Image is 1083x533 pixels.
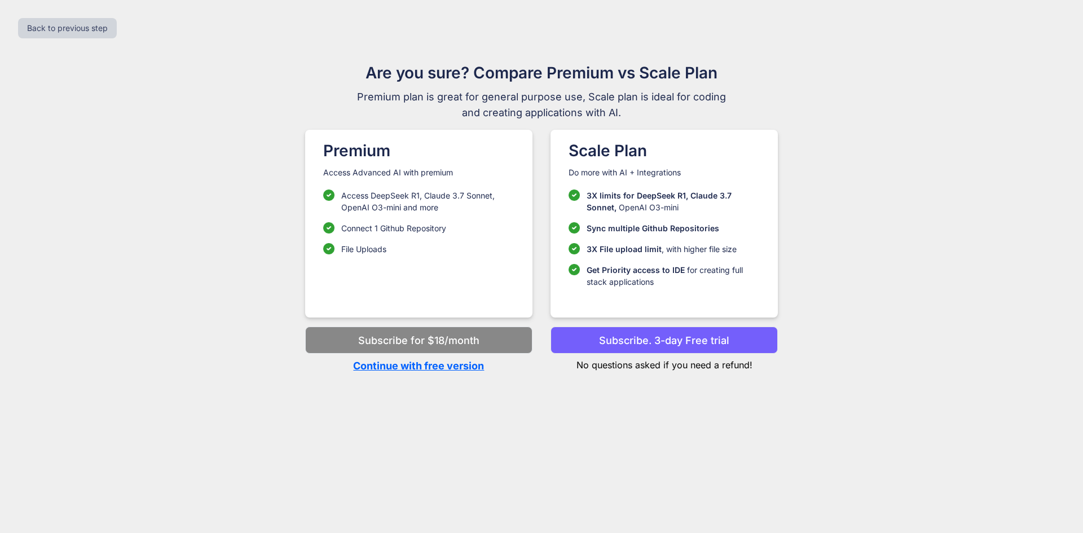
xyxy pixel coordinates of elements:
img: checklist [569,264,580,275]
p: for creating full stack applications [587,264,760,288]
h1: Are you sure? Compare Premium vs Scale Plan [352,61,731,85]
p: File Uploads [341,243,386,255]
img: checklist [323,243,334,254]
span: Premium plan is great for general purpose use, Scale plan is ideal for coding and creating applic... [352,89,731,121]
h1: Premium [323,139,514,162]
span: 3X limits for DeepSeek R1, Claude 3.7 Sonnet, [587,191,732,212]
p: OpenAI O3-mini [587,190,760,213]
button: Subscribe for $18/month [305,327,532,354]
img: checklist [569,222,580,234]
p: Sync multiple Github Repositories [587,222,719,234]
p: No questions asked if you need a refund! [551,354,778,372]
button: Subscribe. 3-day Free trial [551,327,778,354]
p: Access Advanced AI with premium [323,167,514,178]
p: Connect 1 Github Repository [341,222,446,234]
img: checklist [569,190,580,201]
p: Access DeepSeek R1, Claude 3.7 Sonnet, OpenAI O3-mini and more [341,190,514,213]
p: , with higher file size [587,243,737,255]
h1: Scale Plan [569,139,760,162]
p: Do more with AI + Integrations [569,167,760,178]
img: checklist [323,190,334,201]
img: checklist [323,222,334,234]
span: Get Priority access to IDE [587,265,685,275]
img: checklist [569,243,580,254]
span: 3X File upload limit [587,244,662,254]
p: Subscribe. 3-day Free trial [599,333,729,348]
button: Back to previous step [18,18,117,38]
p: Subscribe for $18/month [358,333,479,348]
p: Continue with free version [305,358,532,373]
